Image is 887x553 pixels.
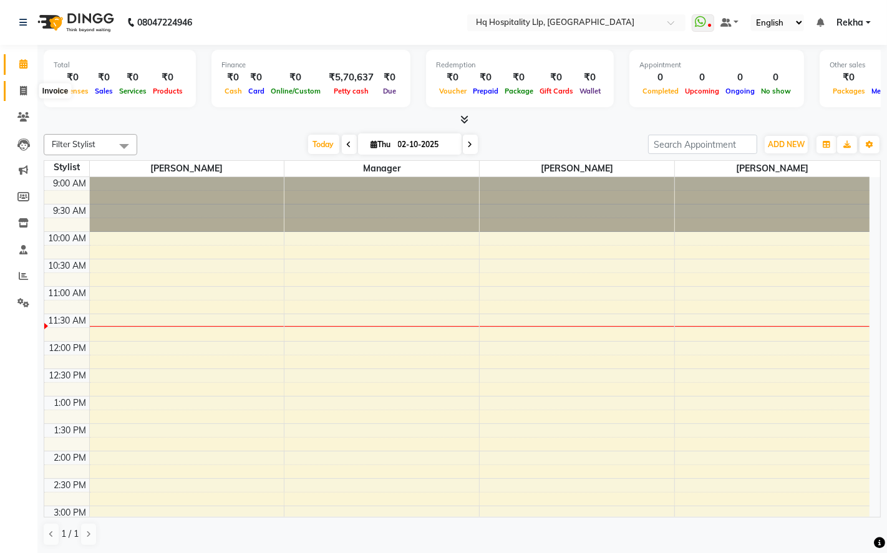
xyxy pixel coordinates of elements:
span: Online/Custom [268,87,324,95]
div: ₹0 [221,70,245,85]
div: 2:30 PM [52,479,89,492]
div: ₹0 [502,70,536,85]
span: Voucher [436,87,470,95]
div: Total [54,60,186,70]
div: ₹0 [54,70,92,85]
div: Finance [221,60,400,70]
span: Card [245,87,268,95]
img: logo [32,5,117,40]
div: 9:30 AM [51,204,89,218]
span: Thu [368,140,394,149]
span: No show [758,87,794,95]
div: ₹0 [536,70,576,85]
span: Filter Stylist [52,139,95,149]
div: 1:00 PM [52,397,89,410]
div: ₹0 [830,70,868,85]
div: Stylist [44,161,89,174]
div: 10:30 AM [46,259,89,272]
div: ₹0 [150,70,186,85]
div: ₹0 [116,70,150,85]
span: Due [380,87,399,95]
div: ₹0 [436,70,470,85]
span: [PERSON_NAME] [675,161,870,176]
div: 10:00 AM [46,232,89,245]
span: Services [116,87,150,95]
span: Wallet [576,87,604,95]
span: Completed [639,87,682,95]
div: 12:00 PM [47,342,89,355]
input: Search Appointment [648,135,757,154]
div: 0 [639,70,682,85]
div: ₹0 [92,70,116,85]
span: Gift Cards [536,87,576,95]
span: Manager [284,161,479,176]
div: ₹0 [245,70,268,85]
span: Sales [92,87,116,95]
div: Appointment [639,60,794,70]
div: 0 [758,70,794,85]
span: [PERSON_NAME] [480,161,674,176]
b: 08047224946 [137,5,192,40]
div: ₹5,70,637 [324,70,379,85]
input: 2025-10-02 [394,135,457,154]
span: Cash [221,87,245,95]
div: ₹0 [379,70,400,85]
span: Petty cash [331,87,372,95]
span: 1 / 1 [61,527,79,541]
div: ₹0 [470,70,502,85]
span: Products [150,87,186,95]
div: 9:00 AM [51,177,89,190]
span: Upcoming [682,87,722,95]
div: 12:30 PM [47,369,89,382]
span: [PERSON_NAME] [90,161,284,176]
div: Redemption [436,60,604,70]
div: 0 [682,70,722,85]
div: 11:30 AM [46,314,89,327]
button: ADD NEW [765,136,808,153]
div: 2:00 PM [52,451,89,464]
div: 1:30 PM [52,424,89,437]
span: Rekha [836,16,863,29]
span: Package [502,87,536,95]
div: 0 [722,70,758,85]
div: ₹0 [268,70,324,85]
div: ₹0 [576,70,604,85]
span: Prepaid [470,87,502,95]
div: Invoice [39,84,71,99]
span: Ongoing [722,87,758,95]
div: 11:00 AM [46,287,89,300]
span: Today [308,135,339,154]
span: Packages [830,87,868,95]
div: 3:00 PM [52,506,89,519]
span: ADD NEW [768,140,805,149]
